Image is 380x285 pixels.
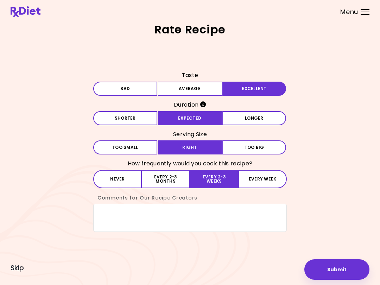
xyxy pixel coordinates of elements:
[158,140,222,154] button: Right
[340,9,358,15] span: Menu
[93,129,287,140] h3: Serving Size
[142,170,190,188] button: Every 2-3 months
[93,170,142,188] button: Never
[304,259,369,280] button: Submit
[222,111,286,125] button: Longer
[112,145,138,150] span: Too small
[222,82,286,96] button: Excellent
[93,158,287,169] h3: How frequently would you cook this recipe?
[222,140,286,154] button: Too big
[158,82,222,96] button: Average
[93,111,157,125] button: Shorter
[190,170,238,188] button: Every 2-3 weeks
[93,140,157,154] button: Too small
[93,194,197,201] label: Comments for Our Recipe Creators
[11,264,24,272] button: Skip
[200,101,206,107] i: Info
[93,70,287,81] h3: Taste
[93,99,287,110] h3: Duration
[93,82,157,96] button: Bad
[245,145,264,150] span: Too big
[238,170,287,188] button: Every week
[158,111,222,125] button: Expected
[11,6,40,17] img: RxDiet
[11,24,369,35] h2: Rate Recipe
